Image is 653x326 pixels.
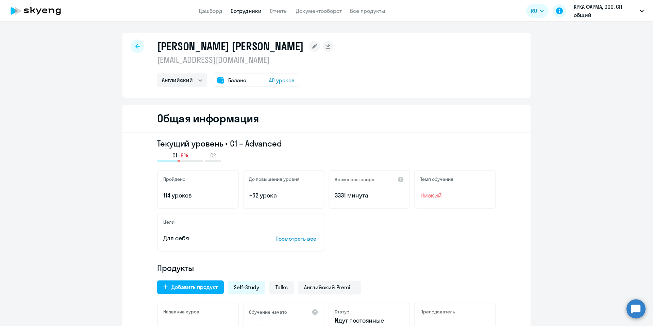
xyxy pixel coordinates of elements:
[420,176,453,182] h5: Темп обучения
[163,234,254,243] p: Для себя
[350,7,385,14] a: Все продукты
[574,3,637,19] p: КРКА ФАРМА, ООО, СП общий
[157,262,496,273] h4: Продукты
[172,152,177,159] span: C1
[335,176,374,183] h5: Время разговора
[179,152,188,159] span: -6%
[163,219,174,225] h5: Цели
[275,235,318,243] p: Посмотреть все
[249,309,287,315] h5: Обучение начато
[249,191,318,200] p: ~52 урока
[269,76,295,84] span: 40 уроков
[163,176,185,182] h5: Пройдено
[526,4,549,18] button: RU
[199,7,222,14] a: Дашборд
[296,7,342,14] a: Документооборот
[420,191,490,200] span: Низкий
[270,7,288,14] a: Отчеты
[157,138,496,149] h3: Текущий уровень • C1 – Advanced
[157,111,259,125] h2: Общая информация
[234,284,259,291] span: Self-Study
[157,54,334,65] p: [EMAIL_ADDRESS][DOMAIN_NAME]
[304,284,355,291] span: Английский Premium
[210,152,216,159] span: C2
[228,76,246,84] span: Баланс
[420,309,455,315] h5: Преподаватель
[570,3,647,19] button: КРКА ФАРМА, ООО, СП общий
[531,7,537,15] span: RU
[335,309,349,315] h5: Статус
[171,283,218,291] div: Добавить продукт
[163,309,199,315] h5: Название курса
[157,39,304,53] h1: [PERSON_NAME] [PERSON_NAME]
[231,7,262,14] a: Сотрудники
[275,284,288,291] span: Talks
[163,191,233,200] p: 114 уроков
[157,280,224,294] button: Добавить продукт
[249,176,300,182] h5: До повышения уровня
[335,191,404,200] p: 3331 минута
